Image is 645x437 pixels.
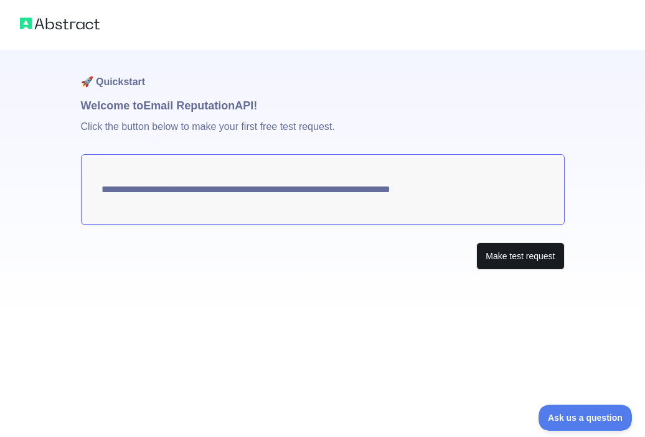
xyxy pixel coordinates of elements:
p: Click the button below to make your first free test request. [81,114,565,154]
img: Abstract logo [20,15,100,32]
iframe: Toggle Customer Support [539,405,633,431]
h1: Welcome to Email Reputation API! [81,97,565,114]
h1: 🚀 Quickstart [81,50,565,97]
button: Make test request [476,242,564,270]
